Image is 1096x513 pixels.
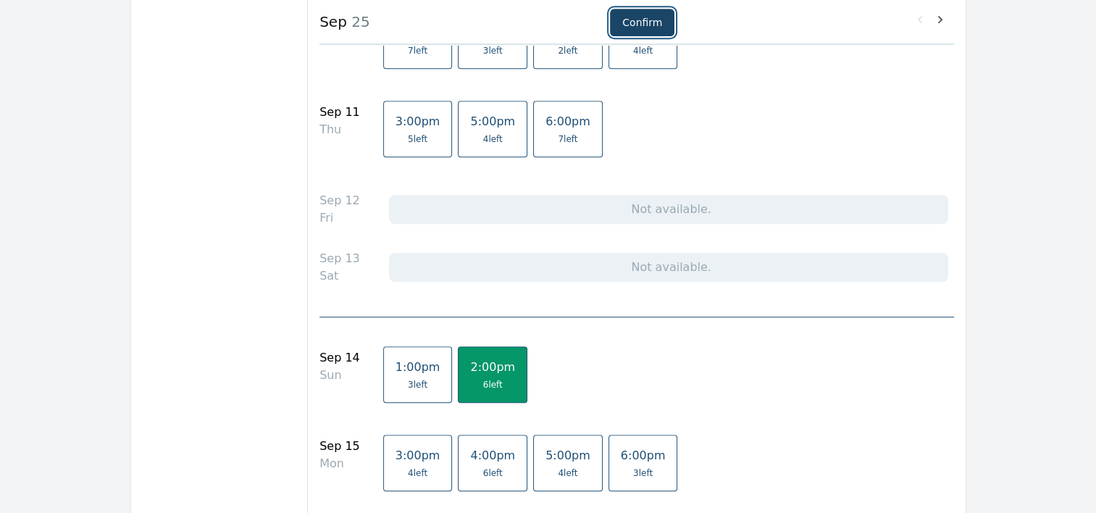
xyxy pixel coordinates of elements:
[470,449,515,462] span: 4:00pm
[545,449,590,462] span: 5:00pm
[483,133,503,145] span: 4 left
[319,250,360,267] div: Sep 13
[319,438,360,455] div: Sep 15
[408,467,427,479] span: 4 left
[408,379,427,391] span: 3 left
[319,192,360,209] div: Sep 12
[621,449,666,462] span: 6:00pm
[319,121,360,138] div: Thu
[545,114,590,128] span: 6:00pm
[319,104,360,121] div: Sep 11
[319,455,360,472] div: Mon
[319,267,360,285] div: Sat
[396,360,440,374] span: 1:00pm
[483,45,503,57] span: 3 left
[558,133,577,145] span: 7 left
[389,253,948,282] div: Not available.
[389,195,948,224] div: Not available.
[558,467,577,479] span: 4 left
[319,209,360,227] div: Fri
[408,45,427,57] span: 7 left
[408,133,427,145] span: 5 left
[319,367,360,384] div: Sun
[483,467,503,479] span: 6 left
[483,379,503,391] span: 6 left
[396,114,440,128] span: 3:00pm
[347,13,370,30] span: 25
[633,45,653,57] span: 4 left
[319,13,347,30] strong: Sep
[396,449,440,462] span: 3:00pm
[470,114,515,128] span: 5:00pm
[633,467,653,479] span: 3 left
[319,349,360,367] div: Sep 14
[470,360,515,374] span: 2:00pm
[558,45,577,57] span: 2 left
[610,9,674,36] button: Confirm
